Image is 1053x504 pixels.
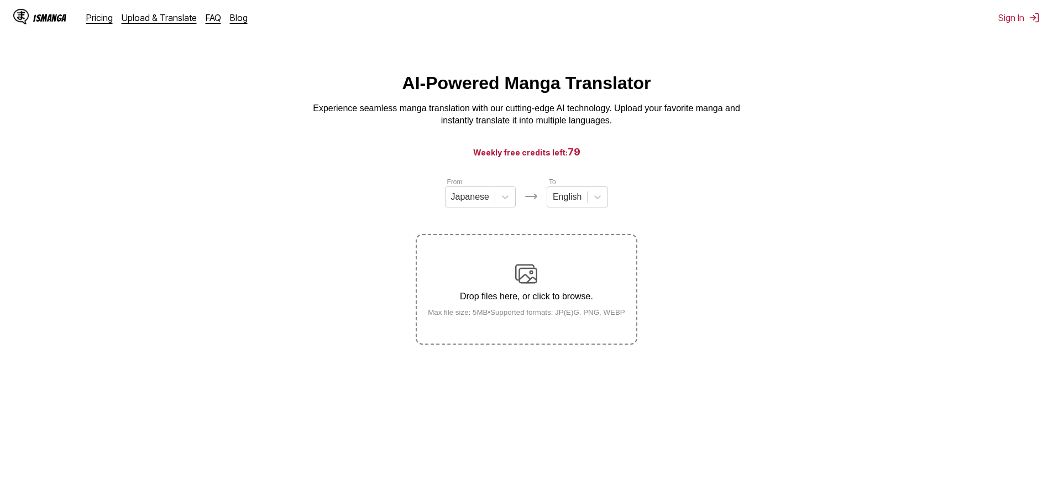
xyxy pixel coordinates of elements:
[419,292,634,302] p: Drop files here, or click to browse.
[402,73,651,93] h1: AI-Powered Manga Translator
[206,12,221,23] a: FAQ
[13,9,29,24] img: IsManga Logo
[419,308,634,316] small: Max file size: 5MB • Supported formats: JP(E)G, PNG, WEBP
[525,190,538,203] img: Languages icon
[230,12,248,23] a: Blog
[86,12,113,23] a: Pricing
[33,13,66,23] div: IsManga
[306,102,748,127] p: Experience seamless manga translation with our cutting-edge AI technology. Upload your favorite m...
[122,12,197,23] a: Upload & Translate
[568,146,580,158] span: 79
[1029,12,1040,23] img: Sign out
[447,178,463,186] label: From
[13,9,86,27] a: IsManga LogoIsManga
[549,178,556,186] label: To
[27,145,1026,159] h3: Weekly free credits left:
[998,12,1040,23] button: Sign In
